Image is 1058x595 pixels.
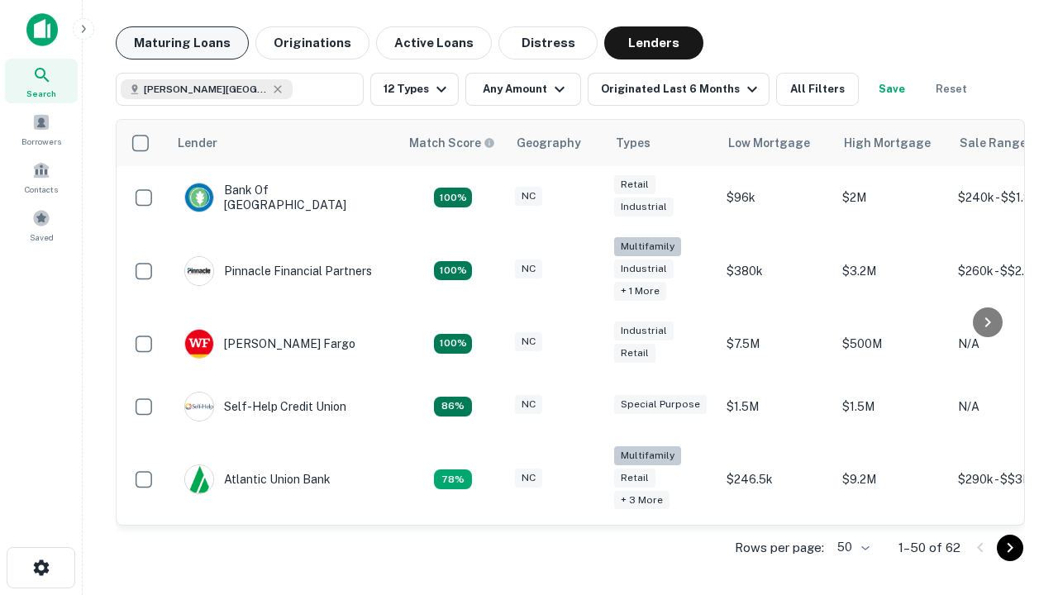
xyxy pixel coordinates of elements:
[178,133,217,153] div: Lender
[409,134,492,152] h6: Match Score
[5,59,78,103] a: Search
[718,438,834,521] td: $246.5k
[728,133,810,153] div: Low Mortgage
[614,491,670,510] div: + 3 more
[5,107,78,151] a: Borrowers
[116,26,249,59] button: Maturing Loans
[185,183,213,212] img: picture
[718,229,834,312] td: $380k
[614,446,681,465] div: Multifamily
[614,198,674,217] div: Industrial
[718,166,834,229] td: $96k
[975,463,1058,542] iframe: Chat Widget
[185,257,213,285] img: picture
[614,344,655,363] div: Retail
[409,134,495,152] div: Capitalize uses an advanced AI algorithm to match your search with the best lender. The match sco...
[517,133,581,153] div: Geography
[376,26,492,59] button: Active Loans
[834,375,950,438] td: $1.5M
[898,538,960,558] p: 1–50 of 62
[834,312,950,375] td: $500M
[614,469,655,488] div: Retail
[735,538,824,558] p: Rows per page:
[507,120,606,166] th: Geography
[614,321,674,340] div: Industrial
[434,261,472,281] div: Matching Properties: 23, hasApolloMatch: undefined
[465,73,581,106] button: Any Amount
[831,535,872,559] div: 50
[515,469,542,488] div: NC
[185,393,213,421] img: picture
[997,535,1023,561] button: Go to next page
[604,26,703,59] button: Lenders
[26,87,56,100] span: Search
[614,237,681,256] div: Multifamily
[515,395,542,414] div: NC
[144,82,268,97] span: [PERSON_NAME][GEOGRAPHIC_DATA], [GEOGRAPHIC_DATA]
[21,135,61,148] span: Borrowers
[515,187,542,206] div: NC
[834,120,950,166] th: High Mortgage
[185,465,213,493] img: picture
[606,120,718,166] th: Types
[614,175,655,194] div: Retail
[614,395,707,414] div: Special Purpose
[255,26,369,59] button: Originations
[776,73,859,106] button: All Filters
[5,202,78,247] a: Saved
[25,183,58,196] span: Contacts
[865,73,918,106] button: Save your search to get updates of matches that match your search criteria.
[498,26,598,59] button: Distress
[168,120,399,166] th: Lender
[925,73,978,106] button: Reset
[184,464,331,494] div: Atlantic Union Bank
[601,79,762,99] div: Originated Last 6 Months
[718,375,834,438] td: $1.5M
[515,332,542,351] div: NC
[26,13,58,46] img: capitalize-icon.png
[370,73,459,106] button: 12 Types
[184,392,346,421] div: Self-help Credit Union
[184,183,383,212] div: Bank Of [GEOGRAPHIC_DATA]
[184,256,372,286] div: Pinnacle Financial Partners
[5,155,78,199] a: Contacts
[399,120,507,166] th: Capitalize uses an advanced AI algorithm to match your search with the best lender. The match sco...
[614,259,674,278] div: Industrial
[718,312,834,375] td: $7.5M
[184,329,355,359] div: [PERSON_NAME] Fargo
[434,188,472,207] div: Matching Properties: 14, hasApolloMatch: undefined
[616,133,651,153] div: Types
[834,166,950,229] td: $2M
[434,397,472,416] div: Matching Properties: 11, hasApolloMatch: undefined
[834,438,950,521] td: $9.2M
[588,73,770,106] button: Originated Last 6 Months
[30,231,54,244] span: Saved
[614,282,666,301] div: + 1 more
[185,330,213,358] img: picture
[434,469,472,489] div: Matching Properties: 10, hasApolloMatch: undefined
[515,259,542,278] div: NC
[844,133,931,153] div: High Mortgage
[960,133,1027,153] div: Sale Range
[834,229,950,312] td: $3.2M
[434,334,472,354] div: Matching Properties: 14, hasApolloMatch: undefined
[718,120,834,166] th: Low Mortgage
